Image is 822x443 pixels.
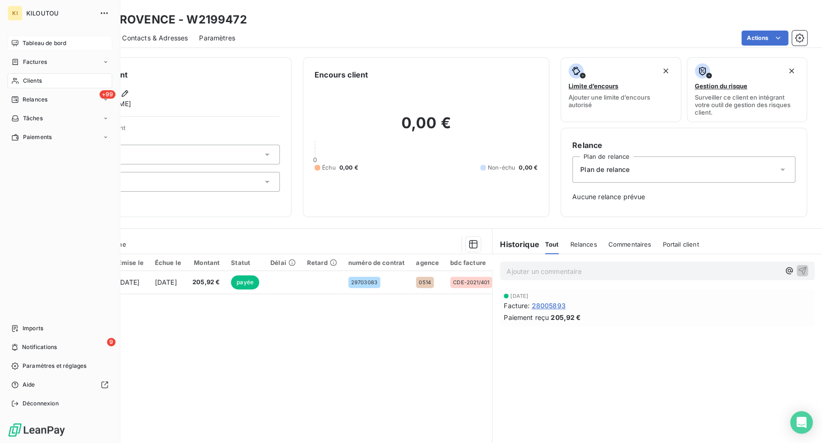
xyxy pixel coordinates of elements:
img: Logo LeanPay [8,422,66,437]
h6: Informations client [57,69,280,80]
div: Montant [192,259,220,266]
span: Relances [570,241,597,248]
div: Retard [307,259,337,266]
span: Tâches [23,114,43,123]
span: Clients [23,77,42,85]
div: KI [8,6,23,21]
div: numéro de contrat [348,259,405,266]
span: KILOUTOU [26,9,94,17]
span: 28005893 [531,301,565,311]
span: 0 [313,156,317,163]
span: CDE-2021/401 [453,280,489,285]
span: Aucune relance prévue [572,192,795,202]
span: Limite d’encours [568,82,618,90]
span: [DATE] [155,278,177,286]
span: Paramètres [199,33,235,43]
span: 0,00 € [519,163,538,172]
div: Échue le [155,259,181,266]
span: Relances [23,95,47,104]
span: Paramètres et réglages [23,362,86,370]
span: +99 [100,90,115,99]
h2: 0,00 € [315,114,538,142]
span: Plan de relance [580,165,630,174]
span: 29703083 [351,280,377,285]
span: Échu [322,163,336,172]
span: payée [231,275,259,289]
div: bdc facture [450,259,492,266]
span: Paiements [23,133,52,141]
span: Imports [23,324,43,333]
h3: APM PROVENCE - W2199472 [83,11,246,28]
span: 9 [107,338,115,346]
span: Portail client [662,241,699,248]
span: Gestion du risque [695,82,747,90]
span: Déconnexion [23,399,59,408]
span: Non-échu [488,163,515,172]
span: [DATE] [510,293,528,299]
span: Contacts & Adresses [122,33,188,43]
span: Surveiller ce client en intégrant votre outil de gestion des risques client. [695,93,799,116]
span: Ajouter une limite d’encours autorisé [568,93,673,109]
div: agence [416,259,439,266]
span: 0514 [419,280,431,285]
span: Notifications [22,343,57,351]
span: 205,92 € [551,312,581,322]
span: Tableau de bord [23,39,66,47]
div: Délai [270,259,296,266]
span: Aide [23,381,35,389]
h6: Relance [572,140,795,151]
span: Paiement reçu [504,312,549,322]
span: Tout [545,241,559,248]
a: Aide [8,377,112,392]
div: Statut [231,259,259,266]
span: [DATE] [118,278,140,286]
h6: Historique [492,239,539,250]
h6: Encours client [315,69,368,80]
div: Open Intercom Messenger [790,411,813,434]
span: 0,00 € [339,163,358,172]
button: Gestion du risqueSurveiller ce client en intégrant votre outil de gestion des risques client. [687,57,807,122]
span: 205,92 € [192,278,220,287]
span: Factures [23,58,47,66]
span: Propriétés Client [76,124,280,137]
button: Actions [741,31,788,46]
div: Émise le [118,259,144,266]
span: Facture : [504,301,530,311]
span: Commentaires [608,241,651,248]
button: Limite d’encoursAjouter une limite d’encours autorisé [561,57,681,122]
